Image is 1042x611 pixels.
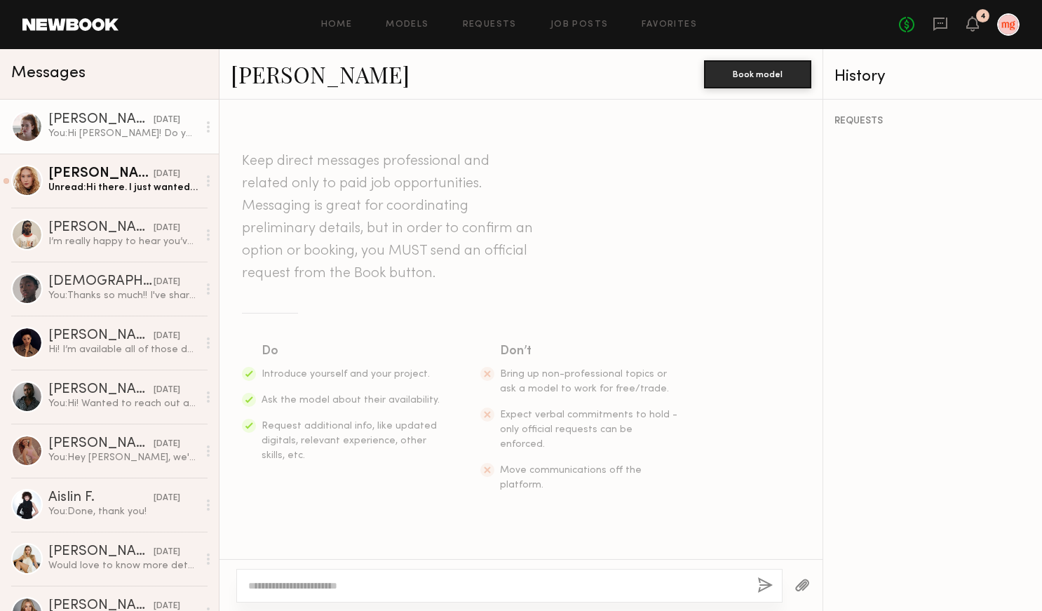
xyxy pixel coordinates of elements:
[48,167,154,181] div: [PERSON_NAME]
[500,466,642,490] span: Move communications off the platform.
[48,397,198,410] div: You: Hi! Wanted to reach out and see if you're available the week of [DATE] - [DATE]
[704,67,811,79] a: Book model
[231,59,410,89] a: [PERSON_NAME]
[48,505,198,518] div: You: Done, thank you!
[154,222,180,235] div: [DATE]
[48,127,198,140] div: You: Hi [PERSON_NAME]! Do you have any more photos or social posts you can share with us? We're p...
[154,168,180,181] div: [DATE]
[48,289,198,302] div: You: Thanks so much!! I've shared with the team 🩷
[11,65,86,81] span: Messages
[500,370,669,394] span: Bring up non-professional topics or ask a model to work for free/trade.
[48,235,198,248] div: I’m really happy to hear you’ve worked with Dreamland before! 😊 Thanks again for considering me f...
[834,69,1031,85] div: History
[48,437,154,451] div: [PERSON_NAME]
[321,20,353,29] a: Home
[154,330,180,343] div: [DATE]
[154,492,180,505] div: [DATE]
[262,396,440,405] span: Ask the model about their availability.
[463,20,517,29] a: Requests
[154,276,180,289] div: [DATE]
[48,275,154,289] div: [DEMOGRAPHIC_DATA] I.
[48,181,198,194] div: Unread: Hi there. I just wanted to follow up regarding the shoot you mentioned booking me for and...
[262,370,430,379] span: Introduce yourself and your project.
[48,329,154,343] div: [PERSON_NAME]
[242,150,536,285] header: Keep direct messages professional and related only to paid job opportunities. Messaging is great ...
[704,60,811,88] button: Book model
[262,342,441,361] div: Do
[500,410,677,449] span: Expect verbal commitments to hold - only official requests can be enforced.
[48,559,198,572] div: Would love to know more details
[154,438,180,451] div: [DATE]
[48,545,154,559] div: [PERSON_NAME]
[48,221,154,235] div: [PERSON_NAME]
[48,383,154,397] div: [PERSON_NAME]
[48,491,154,505] div: Aislin F.
[500,342,679,361] div: Don’t
[262,422,437,460] span: Request additional info, like updated digitals, relevant experience, other skills, etc.
[48,113,154,127] div: [PERSON_NAME]
[642,20,697,29] a: Favorites
[550,20,609,29] a: Job Posts
[154,546,180,559] div: [DATE]
[154,384,180,397] div: [DATE]
[154,114,180,127] div: [DATE]
[980,13,986,20] div: 4
[386,20,428,29] a: Models
[48,451,198,464] div: You: Hey [PERSON_NAME], we're good to go for [DATE]. Bring a coat! 😅
[834,116,1031,126] div: REQUESTS
[48,343,198,356] div: Hi! I’m available all of those dates <3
